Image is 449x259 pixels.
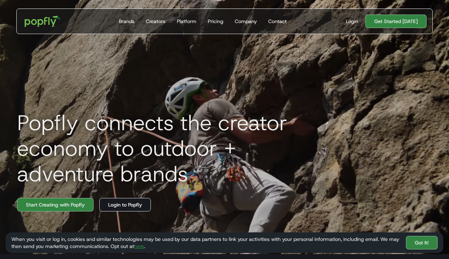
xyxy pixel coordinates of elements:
div: Platform [177,18,196,25]
a: Start Creating with Popfly [17,198,94,211]
a: home [20,11,65,32]
a: Got It! [406,236,438,249]
div: Creators [146,18,165,25]
a: Login [343,18,361,25]
a: Platform [174,9,199,34]
div: Company [235,18,257,25]
h1: Popfly connects the creator economy to outdoor + adventure brands [11,110,327,187]
div: Pricing [208,18,223,25]
a: Login to Popfly [99,198,151,211]
div: Brands [119,18,134,25]
div: Login [346,18,358,25]
a: Creators [143,9,168,34]
div: Contact [268,18,287,25]
div: When you visit or log in, cookies and similar technologies may be used by our data partners to li... [11,236,400,250]
a: Get Started [DATE] [365,15,427,28]
a: Contact [265,9,290,34]
a: Pricing [205,9,226,34]
a: Brands [116,9,137,34]
a: Company [232,9,260,34]
a: here [134,243,144,249]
